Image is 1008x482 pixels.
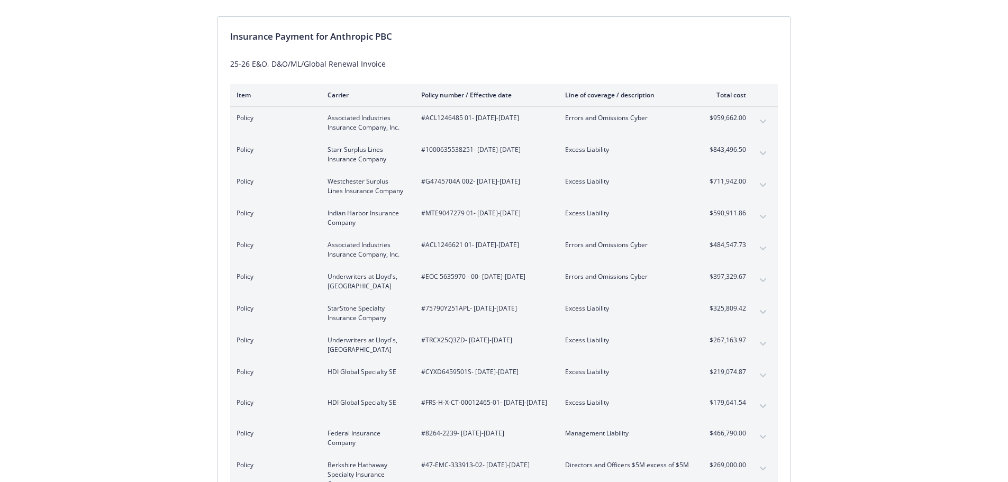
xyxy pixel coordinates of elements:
div: PolicyWestchester Surplus Lines Insurance Company#G4745704A 002- [DATE]-[DATE]Excess Liability$71... [230,170,778,202]
span: Excess Liability [565,335,689,345]
span: Excess Liability [565,208,689,218]
div: PolicyHDI Global Specialty SE#CYXD6459501S- [DATE]-[DATE]Excess Liability$219,074.87expand content [230,361,778,392]
div: Total cost [706,90,746,99]
span: HDI Global Specialty SE [328,398,404,407]
span: Directors and Officers $5M excess of $5M [565,460,689,470]
div: PolicyUnderwriters at Lloyd's, [GEOGRAPHIC_DATA]#TRCX25Q3ZD- [DATE]-[DATE]Excess Liability$267,16... [230,329,778,361]
span: Underwriters at Lloyd's, [GEOGRAPHIC_DATA] [328,272,404,291]
span: $484,547.73 [706,240,746,250]
span: Indian Harbor Insurance Company [328,208,404,228]
span: Underwriters at Lloyd's, [GEOGRAPHIC_DATA] [328,335,404,354]
span: $466,790.00 [706,429,746,438]
span: $325,809.42 [706,304,746,313]
span: Errors and Omissions Cyber [565,113,689,123]
div: Carrier [328,90,404,99]
span: Excess Liability [565,177,689,186]
span: Policy [237,113,311,123]
span: #TRCX25Q3ZD - [DATE]-[DATE] [421,335,548,345]
span: Policy [237,177,311,186]
span: Excess Liability [565,304,689,313]
span: Associated Industries Insurance Company, Inc. [328,240,404,259]
span: Federal Insurance Company [328,429,404,448]
div: PolicyUnderwriters at Lloyd's, [GEOGRAPHIC_DATA]#EOC 5635970 - 00- [DATE]-[DATE]Errors and Omissi... [230,266,778,297]
button: expand content [755,304,771,321]
span: $843,496.50 [706,145,746,154]
button: expand content [755,429,771,445]
span: #1000635538251 - [DATE]-[DATE] [421,145,548,154]
span: #75790Y251APL - [DATE]-[DATE] [421,304,548,313]
span: Associated Industries Insurance Company, Inc. [328,113,404,132]
span: #ACL1246485 01 - [DATE]-[DATE] [421,113,548,123]
span: #FRS-H-X-CT-00012465-01 - [DATE]-[DATE] [421,398,548,407]
span: Errors and Omissions Cyber [565,272,689,281]
span: Policy [237,240,311,250]
span: Management Liability [565,429,689,438]
span: $959,662.00 [706,113,746,123]
span: #MTE9047279 01 - [DATE]-[DATE] [421,208,548,218]
span: Policy [237,304,311,313]
div: PolicyHDI Global Specialty SE#FRS-H-X-CT-00012465-01- [DATE]-[DATE]Excess Liability$179,641.54exp... [230,392,778,422]
button: expand content [755,335,771,352]
span: Errors and Omissions Cyber [565,240,689,250]
span: $711,942.00 [706,177,746,186]
span: #CYXD6459501S - [DATE]-[DATE] [421,367,548,377]
span: $179,641.54 [706,398,746,407]
span: $219,074.87 [706,367,746,377]
div: Insurance Payment for Anthropic PBC [230,30,778,43]
button: expand content [755,367,771,384]
span: $269,000.00 [706,460,746,470]
span: Excess Liability [565,398,689,407]
span: #EOC 5635970 - 00 - [DATE]-[DATE] [421,272,548,281]
span: Policy [237,335,311,345]
span: #47-EMC-333913-02 - [DATE]-[DATE] [421,460,548,470]
span: Policy [237,398,311,407]
span: Excess Liability [565,145,689,154]
div: PolicyFederal Insurance Company#8264-2239- [DATE]-[DATE]Management Liability$466,790.00expand con... [230,422,778,454]
span: Excess Liability [565,367,689,377]
span: Policy [237,429,311,438]
span: #ACL1246621 01 - [DATE]-[DATE] [421,240,548,250]
div: PolicyIndian Harbor Insurance Company#MTE9047279 01- [DATE]-[DATE]Excess Liability$590,911.86expa... [230,202,778,234]
div: PolicyAssociated Industries Insurance Company, Inc.#ACL1246621 01- [DATE]-[DATE]Errors and Omissi... [230,234,778,266]
button: expand content [755,398,771,415]
span: Starr Surplus Lines Insurance Company [328,145,404,164]
div: Policy number / Effective date [421,90,548,99]
div: PolicyAssociated Industries Insurance Company, Inc.#ACL1246485 01- [DATE]-[DATE]Errors and Omissi... [230,107,778,139]
span: Policy [237,460,311,470]
button: expand content [755,460,771,477]
span: StarStone Specialty Insurance Company [328,304,404,323]
span: $397,329.67 [706,272,746,281]
button: expand content [755,177,771,194]
div: Line of coverage / description [565,90,689,99]
span: Policy [237,145,311,154]
span: Policy [237,272,311,281]
span: Westchester Surplus Lines Insurance Company [328,177,404,196]
div: PolicyStarStone Specialty Insurance Company#75790Y251APL- [DATE]-[DATE]Excess Liability$325,809.4... [230,297,778,329]
span: Policy [237,367,311,377]
span: Policy [237,208,311,218]
button: expand content [755,145,771,162]
span: HDI Global Specialty SE [328,367,404,377]
button: expand content [755,272,771,289]
span: #G4745704A 002 - [DATE]-[DATE] [421,177,548,186]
